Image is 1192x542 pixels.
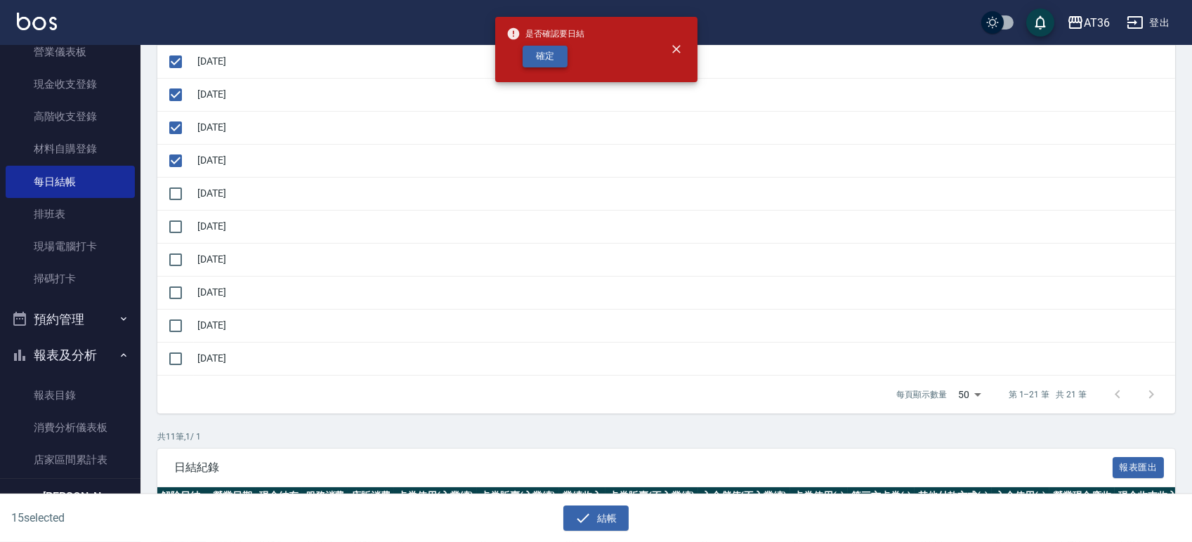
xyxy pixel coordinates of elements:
[1061,8,1115,37] button: AT36
[1113,457,1165,479] button: 報表匯出
[43,490,114,518] h5: [PERSON_NAME]村
[11,509,295,527] h6: 15 selected
[6,444,135,476] a: 店家區間累計表
[194,210,1175,243] td: [DATE]
[848,487,915,505] th: 第三方卡券(-)
[1121,10,1175,36] button: 登出
[523,46,568,67] button: 確定
[302,487,348,505] th: 服務消費
[559,487,605,505] th: 業績收入
[6,337,135,374] button: 報表及分析
[6,133,135,165] a: 材料自購登錄
[992,487,1049,505] th: 入金使用(-)
[1115,487,1181,505] th: 現金收支收入
[1084,14,1110,32] div: AT36
[6,36,135,68] a: 營業儀表板
[6,476,135,508] a: 店家日報表
[194,309,1175,342] td: [DATE]
[661,34,692,65] button: close
[6,100,135,133] a: 高階收支登錄
[506,27,585,41] span: 是否確認要日結
[1026,8,1054,37] button: save
[6,198,135,230] a: 排班表
[17,13,57,30] img: Logo
[194,243,1175,276] td: [DATE]
[256,487,302,505] th: 現金結存
[605,487,698,505] th: 卡券販賣(不入業績)
[6,230,135,263] a: 現場電腦打卡
[6,301,135,338] button: 預約管理
[563,505,629,531] button: 結帳
[6,379,135,411] a: 報表目錄
[6,68,135,100] a: 現金收支登錄
[194,111,1175,144] td: [DATE]
[1009,388,1087,401] p: 第 1–21 筆 共 21 筆
[194,342,1175,375] td: [DATE]
[6,263,135,295] a: 掃碼打卡
[790,487,848,505] th: 卡券使用(-)
[6,166,135,198] a: 每日結帳
[952,376,986,414] div: 50
[477,487,560,505] th: 卡券販賣(入業績)
[194,45,1175,78] td: [DATE]
[348,487,394,505] th: 店販消費
[194,177,1175,210] td: [DATE]
[194,144,1175,177] td: [DATE]
[174,461,1113,475] span: 日結紀錄
[915,487,992,505] th: 其他付款方式(-)
[194,276,1175,309] td: [DATE]
[394,487,477,505] th: 卡券使用(入業績)
[157,487,209,505] th: 解除日結
[157,430,1175,443] p: 共 11 筆, 1 / 1
[896,388,947,401] p: 每頁顯示數量
[194,78,1175,111] td: [DATE]
[6,411,135,444] a: 消費分析儀表板
[1113,460,1165,473] a: 報表匯出
[1049,487,1115,505] th: 營業現金應收
[698,487,791,505] th: 入金儲值(不入業績)
[209,487,256,505] th: 營業日期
